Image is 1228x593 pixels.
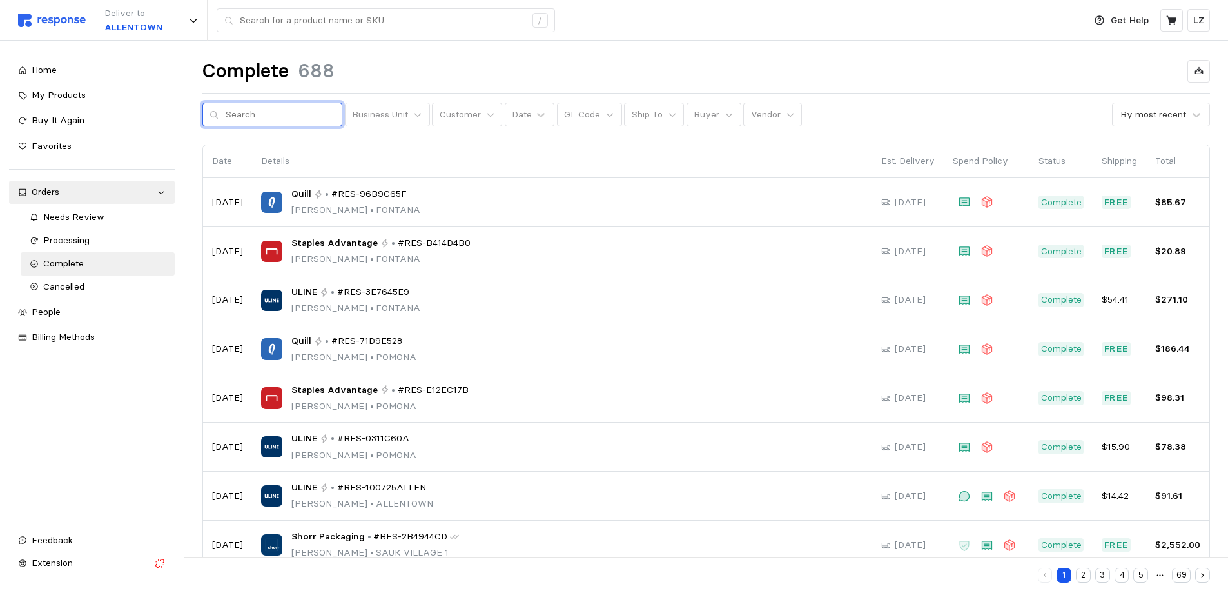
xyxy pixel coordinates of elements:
p: Shipping [1102,154,1137,168]
p: • [391,383,395,397]
a: Home [9,59,175,82]
p: [DATE] [212,440,243,454]
div: / [532,13,548,28]
p: $78.38 [1155,440,1200,454]
span: ULINE [291,432,317,446]
span: • [367,302,376,314]
p: • [331,481,335,495]
p: Complete [1041,293,1082,307]
p: [DATE] [212,245,243,259]
p: [DATE] [212,538,243,552]
button: 2 [1076,568,1091,583]
p: [DATE] [895,391,926,405]
span: Extension [32,557,73,568]
p: [DATE] [212,293,243,307]
p: [DATE] [212,489,243,503]
p: [PERSON_NAME] POMONA [291,448,416,463]
p: • [331,285,335,299]
span: Quill [291,187,311,201]
div: By most recent [1120,108,1186,121]
p: Deliver to [104,6,162,21]
p: • [331,432,335,446]
button: 4 [1115,568,1129,583]
p: [DATE] [895,342,926,356]
span: • [367,498,376,509]
a: Cancelled [21,276,175,299]
span: Staples Advantage [291,236,378,250]
span: Billing Methods [32,331,95,343]
p: [DATE] [895,538,926,552]
span: #RES-3E7645E9 [337,285,409,299]
h1: Complete [202,59,289,84]
p: [PERSON_NAME] FONTANA [291,301,420,316]
a: Needs Review [21,206,175,229]
p: • [391,236,395,250]
p: Free [1104,538,1129,552]
p: [PERSON_NAME] POMONA [291,399,469,414]
p: [DATE] [895,245,926,259]
img: ULINE [261,290,282,311]
button: Buyer [687,103,741,127]
p: Complete [1041,440,1082,454]
p: [DATE] [212,391,243,405]
span: • [367,449,376,461]
button: Vendor [743,103,802,127]
input: Search for a product name or SKU [240,9,525,32]
h1: 688 [298,59,335,84]
span: Complete [43,257,84,269]
img: Staples Advantage [261,387,282,408]
span: People [32,306,61,317]
p: Free [1104,391,1129,405]
button: 3 [1095,568,1110,583]
button: Customer [432,103,502,127]
p: Total [1155,154,1200,168]
span: Cancelled [43,281,84,292]
span: ULINE [291,481,317,495]
div: Orders [32,185,152,199]
p: Status [1038,154,1084,168]
p: Free [1104,196,1129,210]
a: Processing [21,229,175,252]
span: Needs Review [43,211,104,223]
p: $91.61 [1155,489,1200,503]
span: Quill [291,334,311,348]
p: Customer [440,108,481,122]
img: Staples Advantage [261,241,282,262]
p: Business Unit [352,108,408,122]
p: $271.10 [1155,293,1200,307]
span: #RES-B414D4B0 [398,236,471,250]
p: Spend Policy [953,154,1020,168]
p: [DATE] [895,440,926,454]
button: Feedback [9,529,175,552]
span: #RES-96B9C65F [331,187,407,201]
a: Orders [9,181,175,204]
p: GL Code [564,108,600,122]
p: $186.44 [1155,342,1200,356]
p: [DATE] [895,196,926,210]
img: svg%3e [18,14,86,27]
p: Ship To [632,108,663,122]
p: Get Help [1111,14,1149,28]
button: Business Unit [345,103,430,127]
button: GL Code [557,103,622,127]
p: [DATE] [895,489,926,503]
a: People [9,301,175,324]
img: ULINE [261,436,282,457]
span: ULINE [291,285,317,299]
span: Buy It Again [32,114,84,126]
p: $85.67 [1155,196,1200,210]
p: [PERSON_NAME] FONTANA [291,252,471,266]
p: [PERSON_NAME] SAUK VILLAGE 1 [291,546,459,560]
p: Complete [1041,391,1082,405]
p: $14.42 [1102,489,1137,503]
p: LZ [1193,14,1204,28]
span: Favorites [32,140,72,152]
p: Details [261,154,863,168]
span: Feedback [32,534,73,546]
span: #RES-2B4944CD [373,530,447,544]
p: Complete [1041,489,1082,503]
p: Est. Delivery [881,154,935,168]
span: • [367,351,376,363]
button: LZ [1187,9,1210,32]
p: • [325,187,329,201]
